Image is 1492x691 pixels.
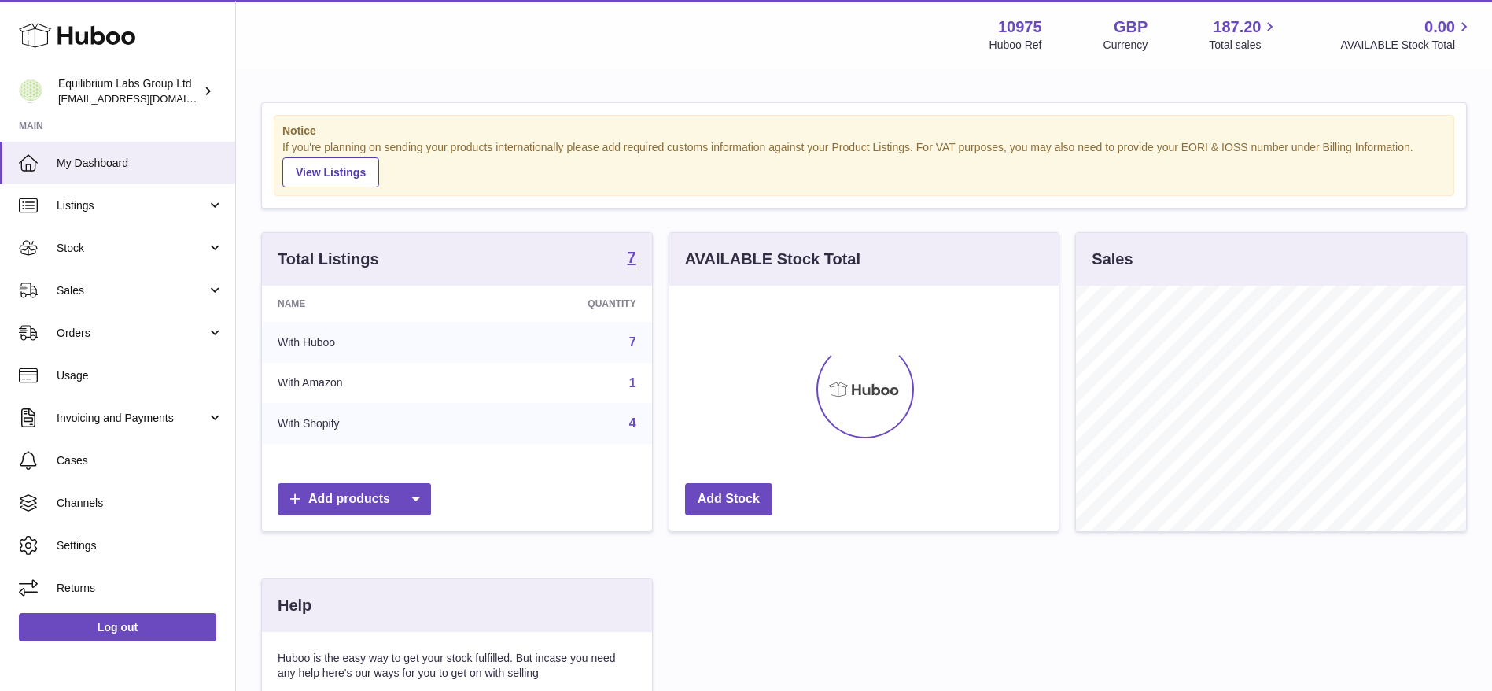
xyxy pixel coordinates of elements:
span: AVAILABLE Stock Total [1340,38,1473,53]
th: Name [262,286,475,322]
span: 187.20 [1213,17,1261,38]
img: internalAdmin-10975@internal.huboo.com [19,79,42,103]
span: My Dashboard [57,156,223,171]
strong: 7 [628,249,636,265]
a: 7 [629,335,636,349]
strong: 10975 [998,17,1042,38]
div: Equilibrium Labs Group Ltd [58,76,200,106]
strong: Notice [282,124,1446,139]
span: Stock [57,241,207,256]
span: 0.00 [1424,17,1455,38]
a: 4 [629,416,636,430]
span: Settings [57,538,223,553]
div: If you're planning on sending your products internationally please add required customs informati... [282,140,1446,187]
a: 0.00 AVAILABLE Stock Total [1340,17,1473,53]
span: [EMAIL_ADDRESS][DOMAIN_NAME] [58,92,231,105]
span: Sales [57,283,207,298]
h3: Total Listings [278,249,379,270]
a: 7 [628,249,636,268]
span: Listings [57,198,207,213]
h3: Sales [1092,249,1133,270]
span: Channels [57,496,223,511]
span: Usage [57,368,223,383]
td: With Huboo [262,322,475,363]
div: Currency [1103,38,1148,53]
td: With Shopify [262,403,475,444]
span: Cases [57,453,223,468]
strong: GBP [1114,17,1148,38]
div: Huboo Ref [989,38,1042,53]
a: 187.20 Total sales [1209,17,1279,53]
span: Orders [57,326,207,341]
th: Quantity [475,286,651,322]
a: Add products [278,483,431,515]
a: Add Stock [685,483,772,515]
span: Invoicing and Payments [57,411,207,426]
p: Huboo is the easy way to get your stock fulfilled. But incase you need any help here's our ways f... [278,651,636,681]
a: 1 [629,376,636,390]
span: Total sales [1209,38,1279,53]
h3: AVAILABLE Stock Total [685,249,860,270]
a: View Listings [282,157,379,187]
a: Log out [19,613,216,641]
span: Returns [57,581,223,596]
td: With Amazon [262,363,475,404]
h3: Help [278,595,311,616]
